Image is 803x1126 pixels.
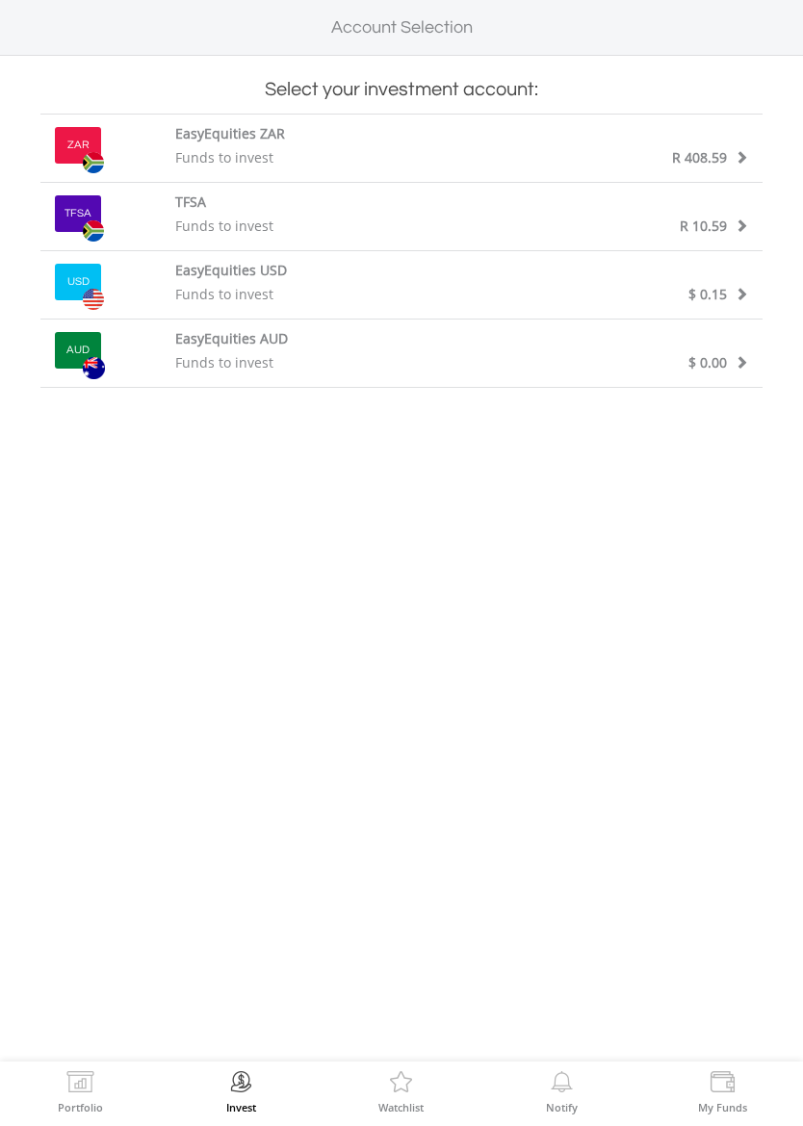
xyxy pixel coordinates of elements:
span: R 408.59 [672,148,727,166]
label: EasyEquities USD [175,261,287,280]
label: ZAR [67,138,90,153]
label: Notify [546,1102,578,1113]
label: Account Selection [331,15,473,40]
img: Watchlist [386,1071,416,1098]
img: usd.png [83,289,104,311]
label: AUD [66,343,90,358]
a: Notify [546,1071,578,1113]
span: R 10.59 [680,217,727,235]
label: Portfolio [58,1102,103,1113]
span: Funds to invest [175,217,273,235]
img: aud.png [83,357,105,379]
a: Watchlist [378,1071,424,1113]
span: Funds to invest [175,148,273,166]
span: Funds to invest [175,353,273,371]
label: My Funds [698,1102,747,1113]
h2: Select your investment account: [40,75,763,104]
label: Watchlist [378,1102,424,1113]
img: View Funds [708,1071,738,1098]
label: EasyEquities ZAR [175,124,285,143]
img: Invest Now [226,1071,256,1098]
label: EasyEquities AUD [175,329,288,348]
img: View Portfolio [65,1071,95,1098]
img: zar.png [83,220,104,242]
label: TFSA [175,192,206,212]
label: Invest [226,1102,256,1113]
label: USD [67,274,90,290]
span: $ 0.15 [688,285,727,303]
img: View Notifications [547,1071,577,1098]
img: zar.png [83,152,104,173]
a: Invest [226,1071,256,1113]
label: Tfsa [65,206,91,221]
a: Portfolio [58,1071,103,1113]
span: $ 0.00 [688,353,727,371]
span: Funds to invest [175,285,273,303]
a: My Funds [698,1071,747,1113]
